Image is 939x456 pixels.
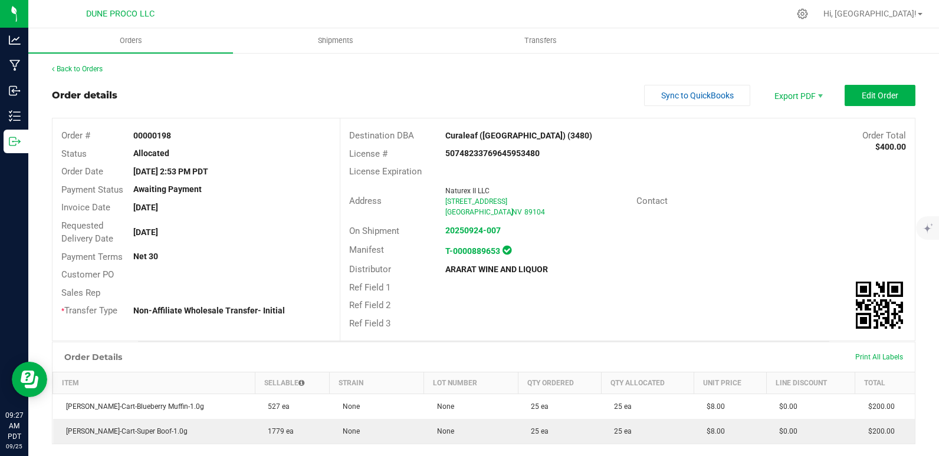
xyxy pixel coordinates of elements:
span: None [431,402,454,411]
span: 25 ea [608,402,632,411]
span: [STREET_ADDRESS] [445,197,507,206]
span: Order Total [862,130,906,141]
strong: Allocated [133,148,169,158]
span: Manifest [349,244,384,255]
span: [GEOGRAPHIC_DATA] [445,208,513,216]
th: Sellable [255,372,330,394]
span: Hi, [GEOGRAPHIC_DATA]! [823,9,917,18]
th: Qty Allocated [601,372,694,394]
span: Contact [636,196,668,206]
inline-svg: Analytics [9,34,21,46]
strong: $400.00 [875,142,906,151]
span: 1779 ea [262,427,294,435]
span: Sales Rep [61,288,100,298]
div: Order details [52,88,117,103]
span: $8.00 [701,402,725,411]
span: On Shipment [349,226,399,236]
a: Shipments [233,28,438,53]
iframe: Resource center [12,362,47,397]
li: Export PDF [762,85,833,106]
a: Back to Orders [52,65,103,73]
span: Address [349,196,382,206]
span: None [431,427,454,435]
span: Ref Field 1 [349,282,390,293]
strong: [DATE] 2:53 PM PDT [133,167,208,176]
strong: 50748233769645953480 [445,148,540,158]
a: Orders [28,28,233,53]
span: $8.00 [701,427,725,435]
span: Payment Terms [61,252,123,262]
span: License # [349,148,388,159]
span: $200.00 [862,427,895,435]
strong: 00000198 [133,131,171,140]
span: [PERSON_NAME]-Cart-Blueberry Muffin-1.0g [60,402,204,411]
span: 25 ea [525,427,549,435]
span: Customer PO [61,269,114,280]
a: Transfers [438,28,643,53]
span: Sync to QuickBooks [661,91,734,100]
span: DUNE PROCO LLC [86,9,155,19]
span: Shipments [302,35,369,46]
th: Unit Price [694,372,766,394]
strong: [DATE] [133,203,158,212]
span: 25 ea [608,427,632,435]
button: Sync to QuickBooks [644,85,750,106]
th: Line Discount [766,372,855,394]
span: Invoice Date [61,202,110,213]
span: , [511,208,512,216]
th: Lot Number [424,372,518,394]
strong: Curaleaf ([GEOGRAPHIC_DATA]) (3480) [445,131,592,140]
span: Requested Delivery Date [61,220,113,244]
button: Edit Order [845,85,915,106]
strong: Non-Affiliate Wholesale Transfer- Initial [133,306,285,315]
span: 89104 [524,208,545,216]
th: Total [855,372,915,394]
th: Item [53,372,255,394]
span: Order Date [61,166,103,177]
inline-svg: Inbound [9,85,21,97]
inline-svg: Outbound [9,136,21,147]
span: Transfers [508,35,573,46]
span: Print All Labels [855,353,903,361]
inline-svg: Inventory [9,110,21,122]
span: Edit Order [862,91,898,100]
th: Strain [330,372,424,394]
span: Ref Field 3 [349,318,390,329]
span: Destination DBA [349,130,414,141]
span: Status [61,148,87,159]
strong: ARARAT WINE AND LIQUOR [445,265,548,274]
span: License Expiration [349,166,422,177]
span: $0.00 [773,402,797,411]
span: In Sync [503,244,511,256]
span: Payment Status [61,184,123,195]
span: Distributor [349,264,391,275]
span: $200.00 [862,402,895,411]
img: Scan me! [856,282,903,329]
a: T-0000889653 [445,246,500,256]
p: 09/25 [5,442,23,451]
p: 09:27 AM PDT [5,410,23,442]
span: Orders [104,35,158,46]
span: NV [512,208,522,216]
span: [PERSON_NAME]-Cart-Super Boof-1.0g [60,427,188,435]
th: Qty Ordered [518,372,601,394]
strong: Net 30 [133,252,158,261]
span: None [337,427,360,435]
strong: [DATE] [133,227,158,237]
h1: Order Details [64,352,122,362]
span: Order # [61,130,90,141]
div: Manage settings [795,8,810,19]
qrcode: 00000198 [856,282,903,329]
a: 20250924-007 [445,226,501,235]
inline-svg: Manufacturing [9,60,21,71]
span: 25 ea [525,402,549,411]
span: Ref Field 2 [349,300,390,310]
span: $0.00 [773,427,797,435]
span: 527 ea [262,402,290,411]
span: None [337,402,360,411]
span: Naturex II LLC [445,187,490,195]
strong: Awaiting Payment [133,184,202,194]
